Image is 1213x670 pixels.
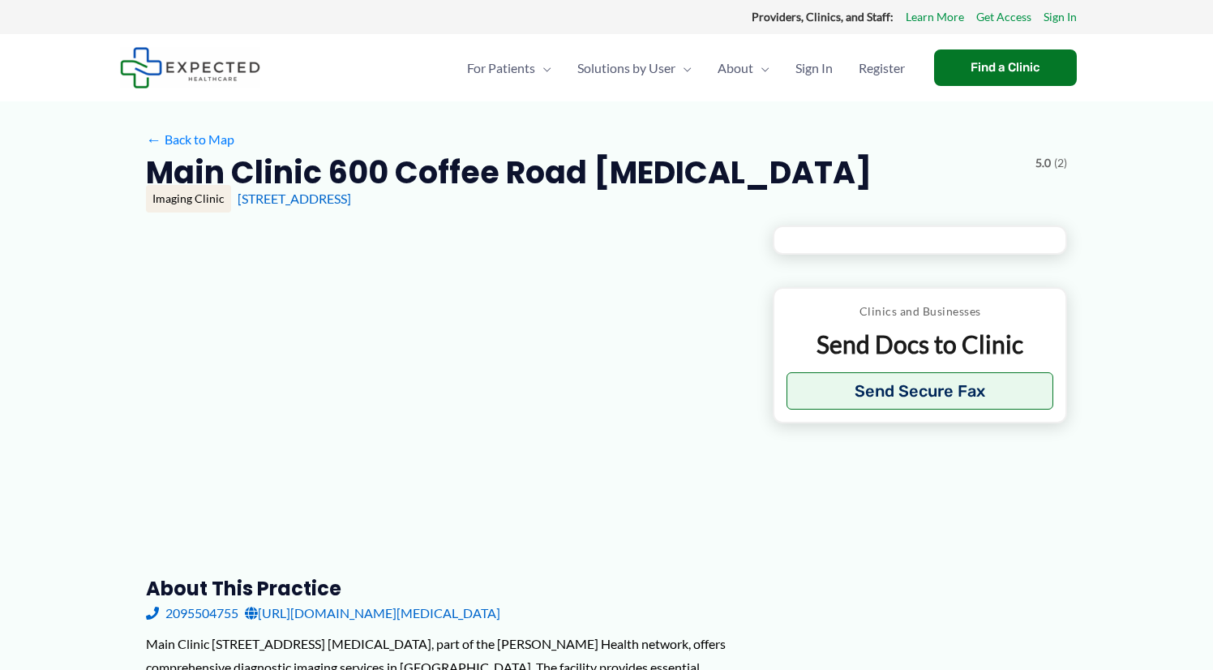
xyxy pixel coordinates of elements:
[467,40,535,97] span: For Patients
[675,40,692,97] span: Menu Toggle
[146,185,231,213] div: Imaging Clinic
[564,40,705,97] a: Solutions by UserMenu Toggle
[454,40,564,97] a: For PatientsMenu Toggle
[976,6,1031,28] a: Get Access
[146,152,872,192] h2: Main Clinic 600 Coffee Road [MEDICAL_DATA]
[1054,152,1067,174] span: (2)
[535,40,551,97] span: Menu Toggle
[146,131,161,147] span: ←
[846,40,918,97] a: Register
[787,329,1053,360] p: Send Docs to Clinic
[752,10,894,24] strong: Providers, Clinics, and Staff:
[120,47,260,88] img: Expected Healthcare Logo - side, dark font, small
[782,40,846,97] a: Sign In
[787,301,1053,322] p: Clinics and Businesses
[1044,6,1077,28] a: Sign In
[1035,152,1051,174] span: 5.0
[705,40,782,97] a: AboutMenu Toggle
[753,40,769,97] span: Menu Toggle
[906,6,964,28] a: Learn More
[859,40,905,97] span: Register
[795,40,833,97] span: Sign In
[577,40,675,97] span: Solutions by User
[718,40,753,97] span: About
[238,191,351,206] a: [STREET_ADDRESS]
[146,127,234,152] a: ←Back to Map
[146,576,747,601] h3: About this practice
[787,372,1053,410] button: Send Secure Fax
[245,601,500,625] a: [URL][DOMAIN_NAME][MEDICAL_DATA]
[146,601,238,625] a: 2095504755
[454,40,918,97] nav: Primary Site Navigation
[934,49,1077,86] a: Find a Clinic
